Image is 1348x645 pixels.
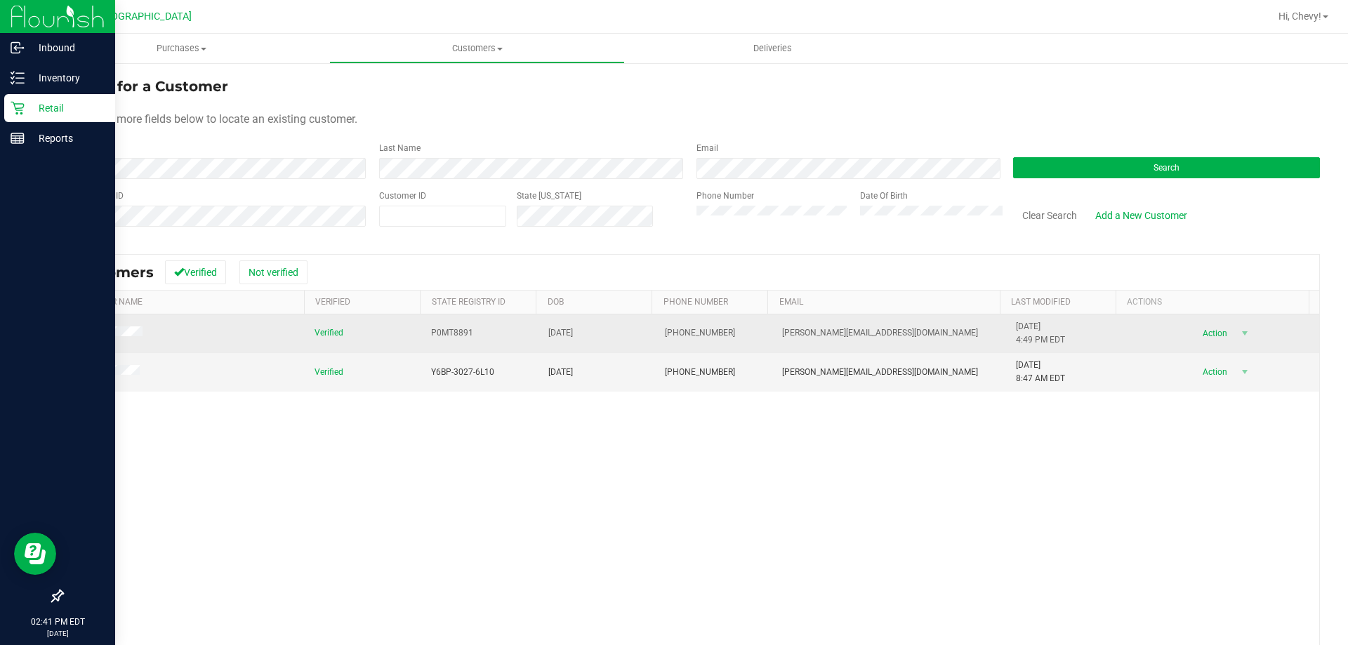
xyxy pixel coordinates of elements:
[6,628,109,639] p: [DATE]
[860,189,908,202] label: Date Of Birth
[379,142,421,154] label: Last Name
[25,130,109,147] p: Reports
[315,366,343,379] span: Verified
[431,326,473,340] span: P0MT8891
[62,78,228,95] span: Search for a Customer
[782,366,978,379] span: [PERSON_NAME][EMAIL_ADDRESS][DOMAIN_NAME]
[25,69,109,86] p: Inventory
[14,533,56,575] iframe: Resource center
[315,297,350,307] a: Verified
[6,616,109,628] p: 02:41 PM EDT
[1236,324,1253,343] span: select
[625,34,920,63] a: Deliveries
[34,42,329,55] span: Purchases
[11,41,25,55] inline-svg: Inbound
[548,366,573,379] span: [DATE]
[663,297,728,307] a: Phone Number
[95,11,192,22] span: [GEOGRAPHIC_DATA]
[25,39,109,56] p: Inbound
[1278,11,1321,22] span: Hi, Chevy!
[665,366,735,379] span: [PHONE_NUMBER]
[1154,163,1179,173] span: Search
[1127,297,1304,307] div: Actions
[548,297,564,307] a: DOB
[1190,362,1236,382] span: Action
[696,142,718,154] label: Email
[330,42,624,55] span: Customers
[782,326,978,340] span: [PERSON_NAME][EMAIL_ADDRESS][DOMAIN_NAME]
[1013,204,1086,227] button: Clear Search
[62,112,357,126] span: Use one or more fields below to locate an existing customer.
[11,131,25,145] inline-svg: Reports
[1016,320,1065,347] span: [DATE] 4:49 PM EDT
[165,260,226,284] button: Verified
[1013,157,1320,178] button: Search
[239,260,308,284] button: Not verified
[25,100,109,117] p: Retail
[34,34,329,63] a: Purchases
[329,34,625,63] a: Customers
[315,326,343,340] span: Verified
[779,297,803,307] a: Email
[548,326,573,340] span: [DATE]
[432,297,505,307] a: State Registry Id
[1016,359,1065,385] span: [DATE] 8:47 AM EDT
[1011,297,1071,307] a: Last Modified
[1236,362,1253,382] span: select
[379,189,426,202] label: Customer ID
[665,326,735,340] span: [PHONE_NUMBER]
[431,366,494,379] span: Y6BP-3027-6L10
[11,71,25,85] inline-svg: Inventory
[517,189,581,202] label: State [US_STATE]
[734,42,811,55] span: Deliveries
[1086,204,1196,227] a: Add a New Customer
[696,189,754,202] label: Phone Number
[11,101,25,115] inline-svg: Retail
[1190,324,1236,343] span: Action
